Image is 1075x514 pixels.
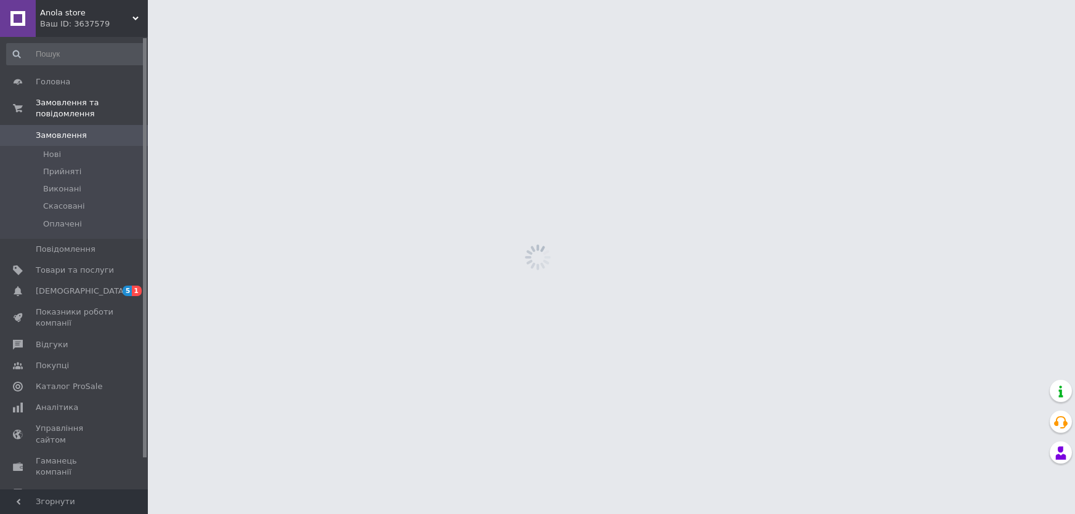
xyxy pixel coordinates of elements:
span: Повідомлення [36,244,95,255]
span: Anola store [40,7,132,18]
span: Маркет [36,488,67,499]
span: Аналітика [36,402,78,413]
span: Головна [36,76,70,87]
span: Оплачені [43,219,82,230]
span: 1 [132,286,142,296]
span: Скасовані [43,201,85,212]
span: Виконані [43,183,81,195]
span: Покупці [36,360,69,371]
span: Прийняті [43,166,81,177]
span: Каталог ProSale [36,381,102,392]
span: Замовлення та повідомлення [36,97,148,119]
span: Управління сайтом [36,423,114,445]
span: [DEMOGRAPHIC_DATA] [36,286,127,297]
span: 5 [123,286,132,296]
div: Ваш ID: 3637579 [40,18,148,30]
span: Відгуки [36,339,68,350]
span: Замовлення [36,130,87,141]
span: Гаманець компанії [36,456,114,478]
span: Товари та послуги [36,265,114,276]
span: Нові [43,149,61,160]
span: Показники роботи компанії [36,307,114,329]
input: Пошук [6,43,145,65]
